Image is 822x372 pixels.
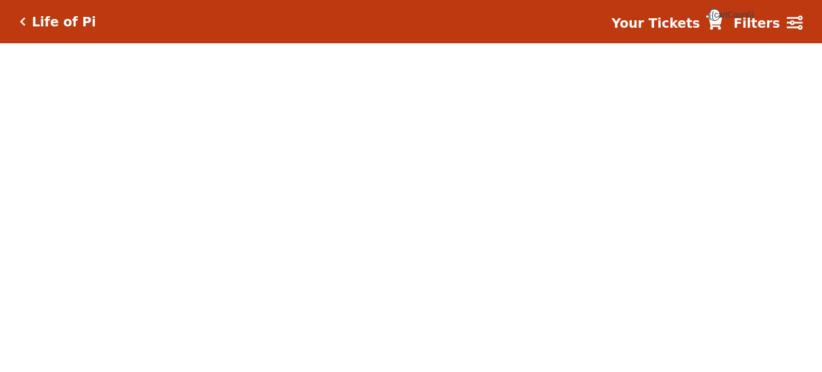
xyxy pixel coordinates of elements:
[733,14,802,33] a: Filters
[32,14,96,30] h5: Life of Pi
[708,9,720,21] span: {{cartCount}}
[733,16,780,30] strong: Filters
[611,14,722,33] a: Your Tickets {{cartCount}}
[20,17,26,26] a: Click here to go back to filters
[611,16,700,30] strong: Your Tickets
